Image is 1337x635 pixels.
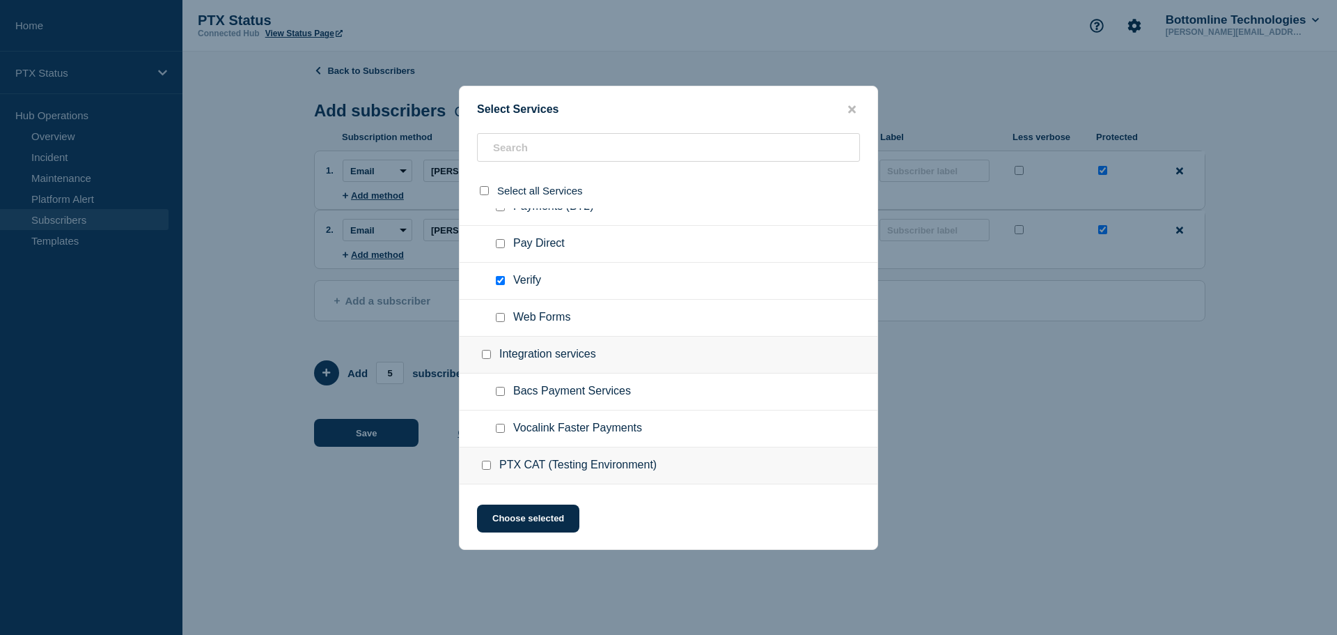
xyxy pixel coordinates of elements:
span: Bacs Payment Services [513,385,631,399]
div: Select Services [460,103,877,116]
input: Bacs Payment Services checkbox [496,387,505,396]
span: Select all Services [497,185,583,197]
div: PTX CAT (Testing Environment) [460,447,877,484]
button: close button [844,103,860,116]
input: Pay Direct checkbox [496,239,505,248]
span: Vocalink Faster Payments [513,422,642,436]
span: Pay Direct [513,237,565,251]
button: Choose selected [477,505,579,533]
input: Web Forms checkbox [496,313,505,322]
input: Vocalink Faster Payments checkbox [496,424,505,433]
input: select all checkbox [480,186,489,195]
span: Web Forms [513,311,570,325]
input: Search [477,133,860,162]
input: PTX CAT (Testing Environment) checkbox [482,461,491,470]
span: Verify [513,274,541,288]
div: Integration services [460,337,877,374]
input: Verify checkbox [496,276,505,285]
input: Integration services checkbox [482,350,491,359]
